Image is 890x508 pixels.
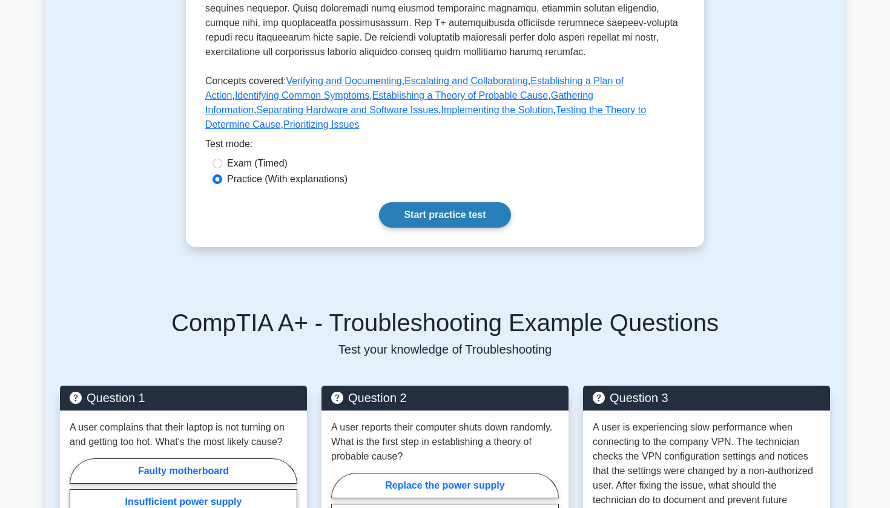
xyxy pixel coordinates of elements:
label: Practice (With explanations) [227,172,348,186]
p: Concepts covered: , , , , , , , , , [205,74,685,137]
a: Establishing a Theory of Probable Cause [372,90,549,101]
label: Replace the power supply [331,473,559,498]
a: Start practice test [379,202,510,228]
a: Identifying Common Symptoms [235,90,369,101]
h5: Question 1 [70,391,297,405]
a: Prioritizing Issues [283,119,359,130]
h5: Question 3 [593,391,820,405]
label: Faulty motherboard [70,458,297,484]
p: A user reports their computer shuts down randomly. What is the first step in establishing a theor... [331,420,559,464]
h5: CompTIA A+ - Troubleshooting Example Questions [60,308,830,337]
p: A user complains that their laptop is not turning on and getting too hot. What's the most likely ... [70,420,297,449]
h5: Question 2 [331,391,559,405]
a: Escalating and Collaborating [404,76,528,86]
a: Separating Hardware and Software Issues [257,105,439,115]
div: Test mode: [205,137,685,156]
a: Implementing the Solution [441,105,553,115]
a: Verifying and Documenting [286,76,401,86]
label: Exam (Timed) [227,156,288,171]
p: Test your knowledge of Troubleshooting [60,342,830,357]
